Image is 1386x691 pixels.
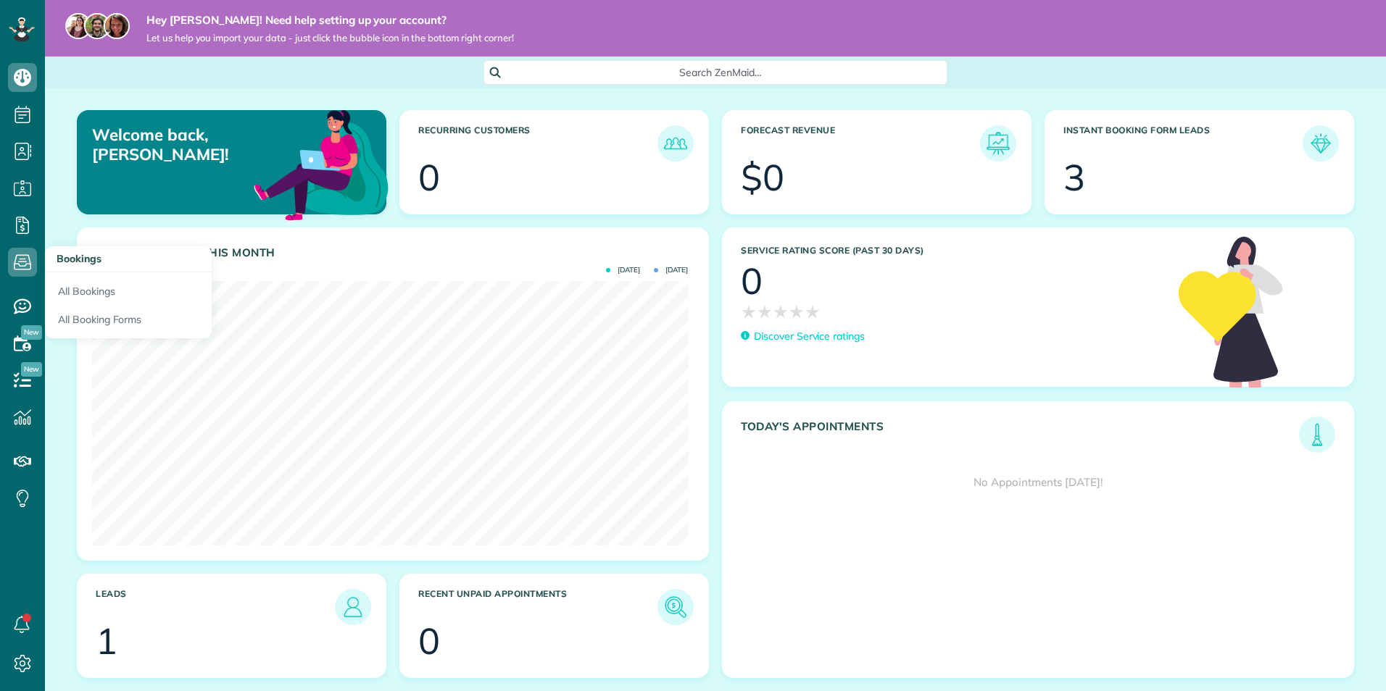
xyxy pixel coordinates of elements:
img: maria-72a9807cf96188c08ef61303f053569d2e2a8a1cde33d635c8a3ac13582a053d.jpg [65,13,91,39]
h3: Actual Revenue this month [96,246,694,259]
h3: Recent unpaid appointments [418,589,657,625]
h3: Forecast Revenue [741,125,980,162]
h3: Today's Appointments [741,420,1299,453]
span: Let us help you import your data - just click the bubble icon in the bottom right corner! [146,32,514,44]
img: icon_leads-1bed01f49abd5b7fead27621c3d59655bb73ed531f8eeb49469d10e621d6b896.png [339,592,368,621]
div: $0 [741,159,784,196]
div: 3 [1063,159,1085,196]
span: [DATE] [606,267,640,274]
span: ★ [741,299,757,324]
img: icon_forecast_revenue-8c13a41c7ed35a8dcfafea3cbb826a0462acb37728057bba2d056411b612bbbe.png [984,129,1013,158]
span: ★ [805,299,821,324]
h3: Service Rating score (past 30 days) [741,246,1164,256]
img: icon_unpaid_appointments-47b8ce3997adf2238b356f14209ab4cced10bd1f174958f3ca8f1d0dd7fffeee.png [661,592,690,621]
span: ★ [789,299,805,324]
img: icon_todays_appointments-901f7ab196bb0bea1936b74009e4eb5ffbc2d2711fa7634e0d609ed5ef32b18b.png [1303,420,1332,449]
a: All Bookings [45,272,212,306]
span: New [21,325,42,340]
p: Welcome back, [PERSON_NAME]! [92,125,288,164]
span: Bookings [57,252,101,265]
img: icon_recurring_customers-cf858462ba22bcd05b5a5880d41d6543d210077de5bb9ebc9590e49fd87d84ed.png [661,129,690,158]
p: Discover Service ratings [754,329,865,344]
h3: Recurring Customers [418,125,657,162]
div: No Appointments [DATE]! [723,453,1353,512]
span: [DATE] [654,267,688,274]
img: jorge-587dff0eeaa6aab1f244e6dc62b8924c3b6ad411094392a53c71c6c4a576187d.jpg [84,13,110,39]
strong: Hey [PERSON_NAME]! Need help setting up your account? [146,13,514,28]
img: dashboard_welcome-42a62b7d889689a78055ac9021e634bf52bae3f8056760290aed330b23ab8690.png [251,93,391,234]
div: 0 [741,263,763,299]
h3: Leads [96,589,335,625]
div: 1 [96,623,117,659]
a: All Booking Forms [45,306,212,339]
span: ★ [773,299,789,324]
h3: Instant Booking Form Leads [1063,125,1303,162]
img: icon_form_leads-04211a6a04a5b2264e4ee56bc0799ec3eb69b7e499cbb523a139df1d13a81ae0.png [1306,129,1335,158]
span: New [21,362,42,377]
img: michelle-19f622bdf1676172e81f8f8fba1fb50e276960ebfe0243fe18214015130c80e4.jpg [104,13,130,39]
span: ★ [757,299,773,324]
a: Discover Service ratings [741,329,865,344]
div: 0 [418,159,440,196]
div: 0 [418,623,440,659]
